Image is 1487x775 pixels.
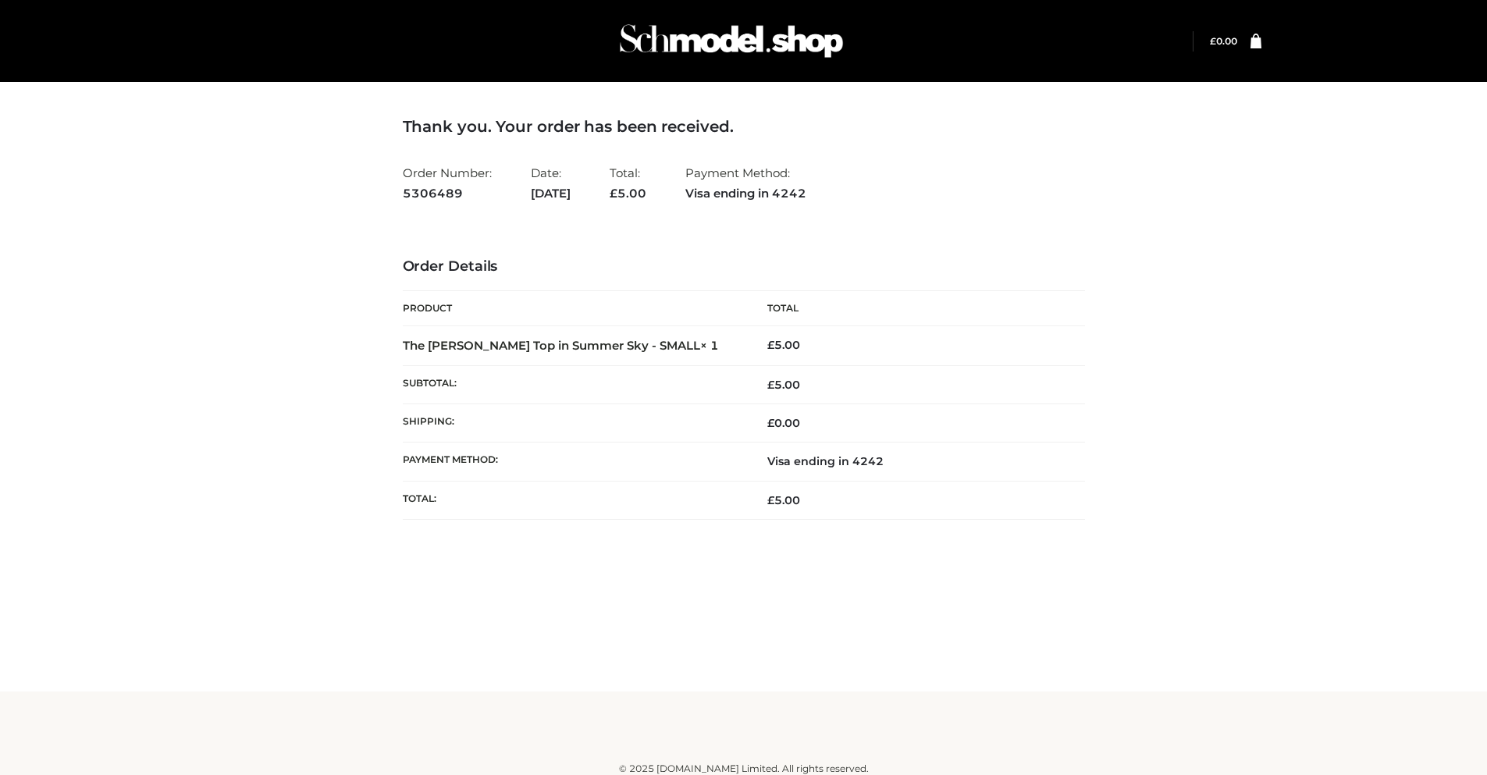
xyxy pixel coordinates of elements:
[531,183,571,204] strong: [DATE]
[767,338,774,352] span: £
[767,378,774,392] span: £
[700,338,719,353] strong: × 1
[403,291,744,326] th: Product
[744,291,1085,326] th: Total
[1210,35,1216,47] span: £
[767,378,800,392] span: 5.00
[1210,35,1237,47] bdi: 0.00
[531,159,571,207] li: Date:
[685,183,806,204] strong: Visa ending in 4242
[685,159,806,207] li: Payment Method:
[767,493,800,507] span: 5.00
[403,481,744,519] th: Total:
[610,186,646,201] span: 5.00
[1210,35,1237,47] a: £0.00
[610,186,617,201] span: £
[403,117,1085,136] h3: Thank you. Your order has been received.
[767,416,774,430] span: £
[610,159,646,207] li: Total:
[744,443,1085,481] td: Visa ending in 4242
[403,404,744,443] th: Shipping:
[403,338,719,353] strong: The [PERSON_NAME] Top in Summer Sky - SMALL
[403,365,744,403] th: Subtotal:
[614,10,848,72] img: Schmodel Admin 964
[403,183,492,204] strong: 5306489
[403,443,744,481] th: Payment method:
[767,338,800,352] bdi: 5.00
[403,159,492,207] li: Order Number:
[767,493,774,507] span: £
[767,416,800,430] bdi: 0.00
[403,258,1085,276] h3: Order Details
